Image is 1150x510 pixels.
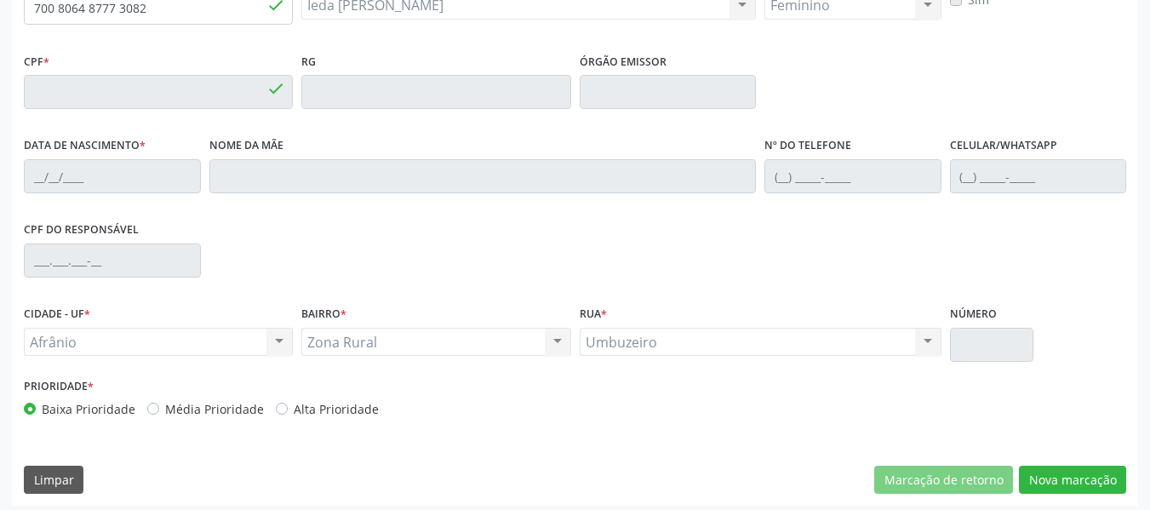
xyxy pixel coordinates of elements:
label: BAIRRO [301,301,346,328]
label: Prioridade [24,374,94,400]
input: (__) _____-_____ [764,159,941,193]
label: CIDADE - UF [24,301,90,328]
label: Média Prioridade [165,400,264,418]
label: Baixa Prioridade [42,400,135,418]
input: ___.___.___-__ [24,244,201,278]
input: __/__/____ [24,159,201,193]
button: Nova marcação [1019,466,1126,495]
input: (__) _____-_____ [950,159,1127,193]
label: Número [950,301,997,328]
label: CPF [24,49,49,75]
button: Marcação de retorno [874,466,1013,495]
label: RG [301,49,316,75]
label: Alta Prioridade [294,400,379,418]
label: CPF do responsável [24,217,139,244]
label: Celular/WhatsApp [950,133,1057,159]
label: Data de nascimento [24,133,146,159]
label: Nº do Telefone [764,133,851,159]
span: done [266,79,285,98]
label: Órgão emissor [580,49,667,75]
label: Rua [580,301,607,328]
label: Nome da mãe [209,133,283,159]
